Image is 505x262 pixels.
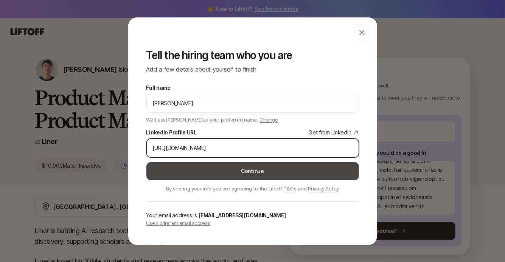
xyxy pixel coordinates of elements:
label: Full name [146,83,171,92]
p: Use a different email address [146,220,359,227]
input: e.g. https://www.linkedin.com/in/melanie-perkins [153,143,353,153]
button: Continue [146,162,359,180]
p: Your email address is [146,211,359,220]
span: [EMAIL_ADDRESS][DOMAIN_NAME] [198,212,286,218]
div: LinkedIn Profile URL [146,128,197,137]
span: Change [260,117,278,123]
a: Get from LinkedIn [308,128,359,137]
input: e.g. Melanie Perkins [153,99,353,108]
a: Privacy Policy [308,186,339,192]
p: By sharing your info you are agreeing to the Liftoff and [146,185,359,192]
p: We'll use [PERSON_NAME] as your preferred name. [146,114,278,123]
p: Add a few details about yourself to finish [146,64,359,74]
p: Tell the hiring team who you are [146,49,359,61]
a: T&Cs [284,186,297,192]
